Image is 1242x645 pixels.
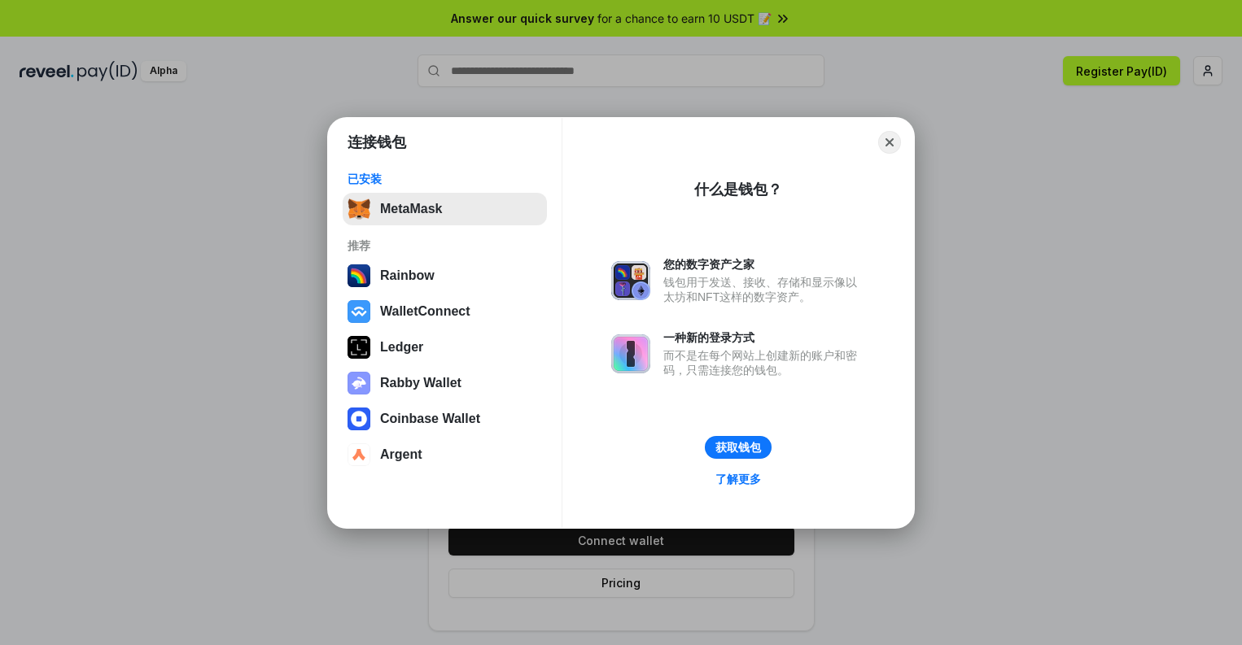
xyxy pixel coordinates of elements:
button: Rainbow [343,259,547,292]
div: 了解更多 [715,472,761,486]
div: 什么是钱包？ [694,180,782,199]
img: svg+xml,%3Csvg%20xmlns%3D%22http%3A%2F%2Fwww.w3.org%2F2000%2Fsvg%22%20width%3D%2228%22%20height%3... [348,336,370,359]
img: svg+xml,%3Csvg%20width%3D%2228%22%20height%3D%2228%22%20viewBox%3D%220%200%2028%2028%22%20fill%3D... [348,300,370,323]
button: Ledger [343,331,547,364]
div: MetaMask [380,202,442,216]
img: svg+xml,%3Csvg%20width%3D%2228%22%20height%3D%2228%22%20viewBox%3D%220%200%2028%2028%22%20fill%3D... [348,407,370,430]
img: svg+xml,%3Csvg%20width%3D%22120%22%20height%3D%22120%22%20viewBox%3D%220%200%20120%20120%22%20fil... [348,264,370,287]
div: Coinbase Wallet [380,412,480,426]
div: 推荐 [348,238,542,253]
div: 您的数字资产之家 [663,257,865,272]
img: svg+xml,%3Csvg%20xmlns%3D%22http%3A%2F%2Fwww.w3.org%2F2000%2Fsvg%22%20fill%3D%22none%22%20viewBox... [611,261,650,300]
div: 获取钱包 [715,440,761,455]
button: Rabby Wallet [343,367,547,399]
div: Rabby Wallet [380,376,461,390]
a: 了解更多 [706,468,771,490]
div: Ledger [380,340,423,355]
img: svg+xml,%3Csvg%20xmlns%3D%22http%3A%2F%2Fwww.w3.org%2F2000%2Fsvg%22%20fill%3D%22none%22%20viewBox... [611,334,650,373]
h1: 连接钱包 [348,133,406,152]
img: svg+xml,%3Csvg%20xmlns%3D%22http%3A%2F%2Fwww.w3.org%2F2000%2Fsvg%22%20fill%3D%22none%22%20viewBox... [348,372,370,394]
div: Rainbow [380,268,435,283]
div: WalletConnect [380,304,470,319]
div: 一种新的登录方式 [663,330,865,345]
div: 已安装 [348,172,542,186]
button: Argent [343,438,547,471]
div: Argent [380,447,422,462]
div: 而不是在每个网站上创建新的账户和密码，只需连接您的钱包。 [663,348,865,377]
div: 钱包用于发送、接收、存储和显示像以太坊和NFT这样的数字资产。 [663,275,865,304]
img: svg+xml,%3Csvg%20width%3D%2228%22%20height%3D%2228%22%20viewBox%3D%220%200%2028%2028%22%20fill%3D... [348,443,370,466]
button: WalletConnect [343,295,547,328]
img: svg+xml,%3Csvg%20fill%3D%22none%22%20height%3D%2233%22%20viewBox%3D%220%200%2035%2033%22%20width%... [348,198,370,220]
button: Close [878,131,901,154]
button: 获取钱包 [705,436,772,459]
button: Coinbase Wallet [343,403,547,435]
button: MetaMask [343,193,547,225]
